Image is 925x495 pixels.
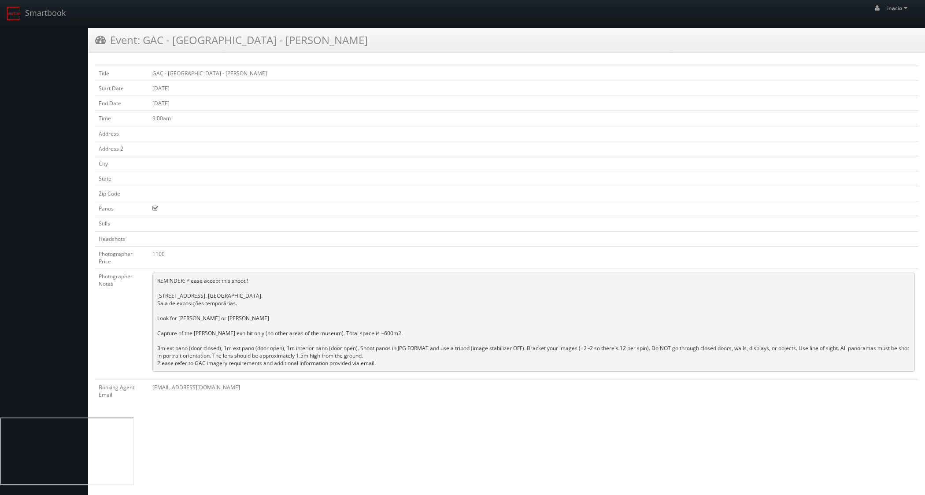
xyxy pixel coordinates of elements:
[95,269,149,380] td: Photographer Notes
[149,66,918,81] td: GAC - [GEOGRAPHIC_DATA] - [PERSON_NAME]
[95,201,149,216] td: Panos
[95,66,149,81] td: Title
[95,111,149,126] td: Time
[95,81,149,96] td: Start Date
[149,111,918,126] td: 9:00am
[7,7,21,21] img: smartbook-logo.png
[887,4,910,12] span: inacio
[95,231,149,246] td: Headshots
[95,186,149,201] td: Zip Code
[95,32,368,48] h3: Event: GAC - [GEOGRAPHIC_DATA] - [PERSON_NAME]
[149,246,918,269] td: 1100
[149,96,918,111] td: [DATE]
[95,156,149,171] td: City
[149,380,918,402] td: [EMAIL_ADDRESS][DOMAIN_NAME]
[95,216,149,231] td: Stills
[95,171,149,186] td: State
[95,141,149,156] td: Address 2
[152,273,915,372] pre: REMINDER: Please accept this shoot!! [STREET_ADDRESS]. [GEOGRAPHIC_DATA]. Sala de exposições temp...
[149,81,918,96] td: [DATE]
[95,96,149,111] td: End Date
[95,126,149,141] td: Address
[95,380,149,402] td: Booking Agent Email
[95,246,149,269] td: Photographer Price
